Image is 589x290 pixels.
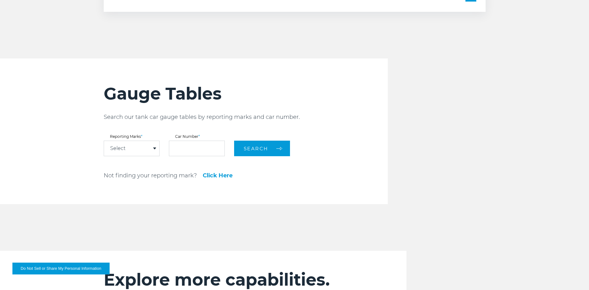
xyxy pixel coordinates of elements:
iframe: Chat Widget [558,260,589,290]
h2: Explore more capabilities. [104,269,369,290]
p: Search our tank car gauge tables by reporting marks and car number. [104,113,388,121]
button: Do Not Sell or Share My Personal Information [12,263,110,274]
span: Search [244,146,268,152]
button: Search arrow arrow [234,141,290,156]
a: Click Here [203,173,233,178]
p: Not finding your reporting mark? [104,172,197,179]
label: Reporting Marks [104,135,160,138]
h2: Gauge Tables [104,83,388,104]
a: Select [110,146,125,151]
label: Car Number [169,135,225,138]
